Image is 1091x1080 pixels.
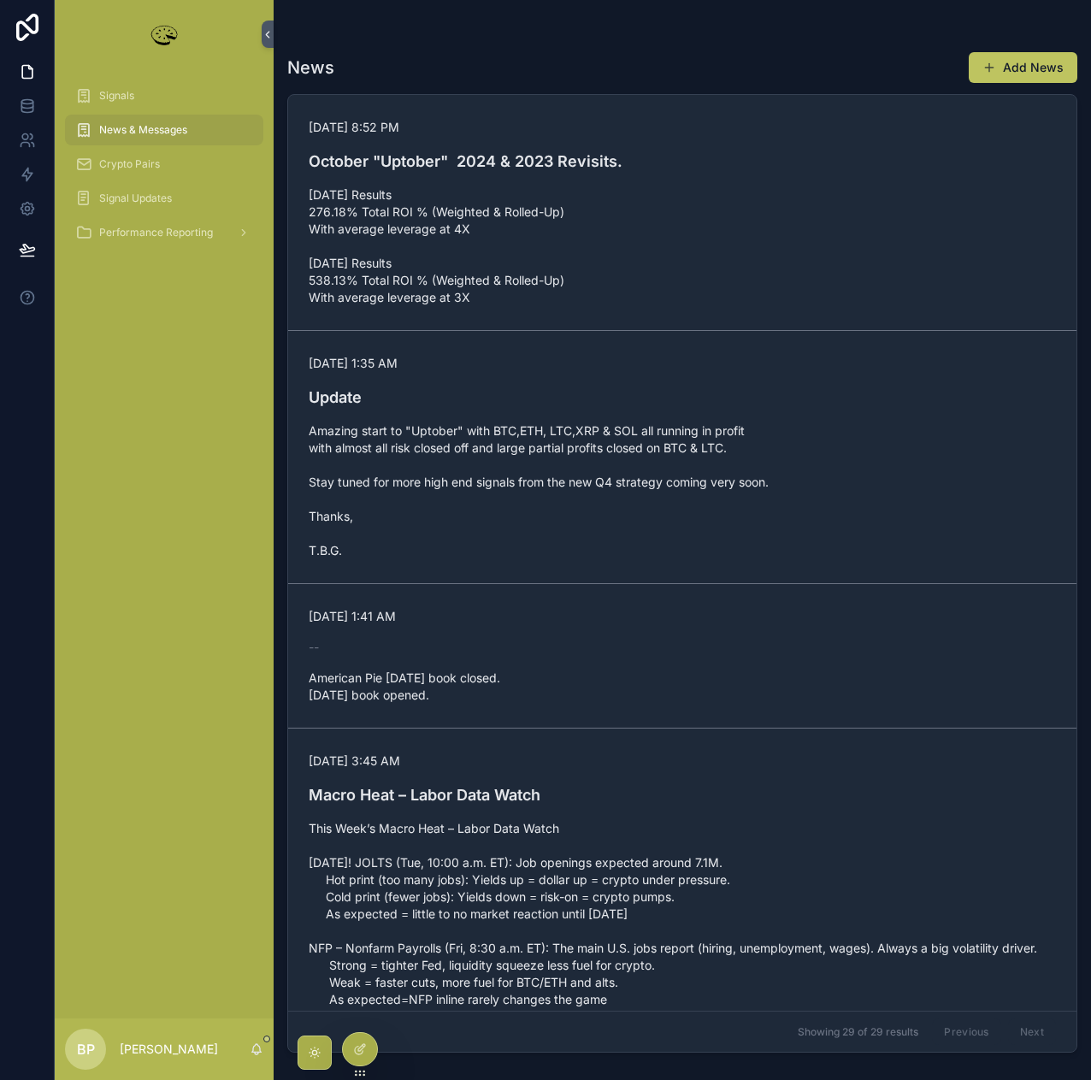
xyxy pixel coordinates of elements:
[309,422,1056,559] span: Amazing start to "Uptober" with BTC,ETH, LTC,XRP & SOL all running in profit with almost all risk...
[309,639,319,656] span: --
[55,68,274,270] div: scrollable content
[99,192,172,205] span: Signal Updates
[288,95,1076,331] a: [DATE] 8:52 PMOctober "Uptober" 2024 & 2023 Revisits.[DATE] Results 276.18% Total ROI % (Weighted...
[287,56,334,80] h1: News
[309,119,1056,136] span: [DATE] 8:52 PM
[65,217,263,248] a: Performance Reporting
[309,386,1056,409] h4: Update
[99,89,134,103] span: Signals
[147,21,181,48] img: App logo
[99,123,187,137] span: News & Messages
[309,186,1056,306] span: [DATE] Results 276.18% Total ROI % (Weighted & Rolled-Up) With average leverage at 4X [DATE] Resu...
[309,820,1056,1077] span: This Week’s Macro Heat – Labor Data Watch [DATE]! JOLTS (Tue, 10:00 a.m. ET): Job openings expect...
[99,226,213,239] span: Performance Reporting
[99,157,160,171] span: Crypto Pairs
[309,150,1056,173] h4: October "Uptober" 2024 & 2023 Revisits.
[120,1041,218,1058] p: [PERSON_NAME]
[309,608,1056,625] span: [DATE] 1:41 AM
[309,783,1056,806] h4: Macro Heat – Labor Data Watch
[288,331,1076,584] a: [DATE] 1:35 AMUpdateAmazing start to "Uptober" with BTC,ETH, LTC,XRP & SOL all running in profit ...
[65,183,263,214] a: Signal Updates
[798,1025,918,1039] span: Showing 29 of 29 results
[969,52,1077,83] button: Add News
[309,355,1056,372] span: [DATE] 1:35 AM
[309,752,1056,770] span: [DATE] 3:45 AM
[288,584,1076,729] a: [DATE] 1:41 AM--American Pie [DATE] book closed. [DATE] book opened.
[309,670,1056,704] span: American Pie [DATE] book closed. [DATE] book opened.
[65,115,263,145] a: News & Messages
[77,1039,95,1059] span: BP
[65,80,263,111] a: Signals
[65,149,263,180] a: Crypto Pairs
